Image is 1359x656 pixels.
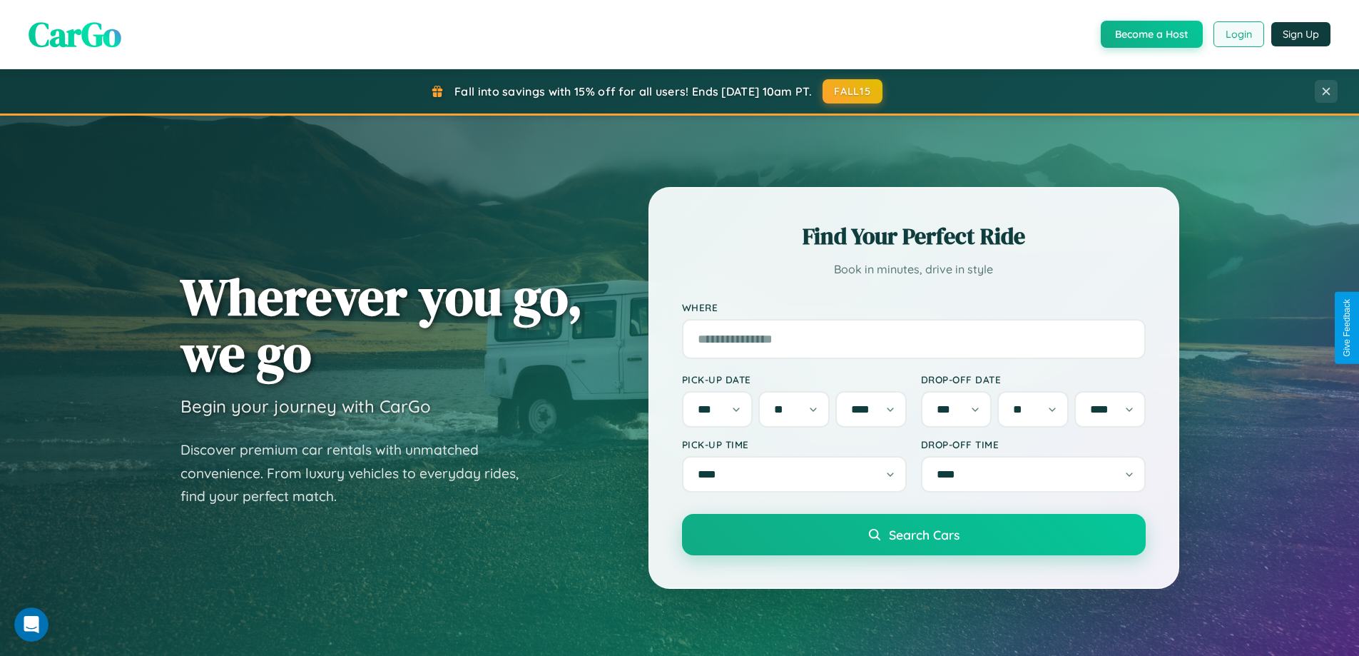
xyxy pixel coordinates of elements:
div: Give Feedback [1342,299,1352,357]
button: FALL15 [823,79,882,104]
h1: Wherever you go, we go [180,268,583,381]
h3: Begin your journey with CarGo [180,395,431,417]
p: Discover premium car rentals with unmatched convenience. From luxury vehicles to everyday rides, ... [180,438,537,508]
span: Search Cars [889,527,960,543]
label: Drop-off Date [921,373,1146,385]
button: Login [1213,21,1264,47]
label: Pick-up Time [682,438,907,450]
p: Book in minutes, drive in style [682,259,1146,280]
label: Pick-up Date [682,373,907,385]
button: Become a Host [1101,21,1203,48]
button: Sign Up [1271,22,1330,46]
span: Fall into savings with 15% off for all users! Ends [DATE] 10am PT. [454,84,812,99]
button: Search Cars [682,514,1146,555]
label: Drop-off Time [921,438,1146,450]
label: Where [682,301,1146,313]
iframe: Intercom live chat [14,607,49,642]
h2: Find Your Perfect Ride [682,221,1146,252]
span: CarGo [29,11,121,58]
